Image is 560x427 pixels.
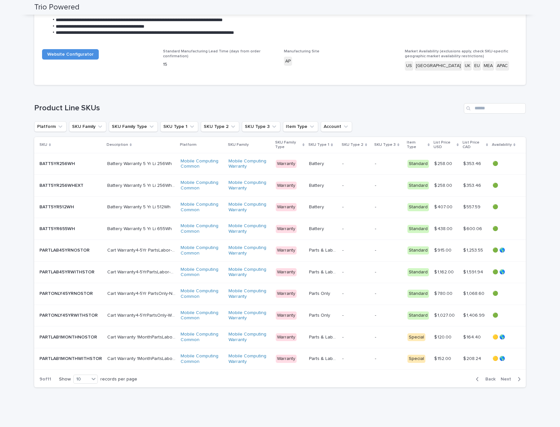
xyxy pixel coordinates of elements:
a: Mobile Computing Warranty [228,245,271,256]
p: Battery [309,160,325,167]
div: Warranty [276,160,297,168]
div: MEA [482,61,494,71]
p: Battery [309,203,325,210]
a: Mobile Computing Warranty [228,223,271,234]
button: Back [471,376,498,382]
p: - [375,355,377,362]
tr: PARTLAB45YRWITHSTORPARTLAB45YRWITHSTOR Cart Warranty4-5YrPartsLabor-WithStorageCart Warranty4-5Yr... [34,261,526,283]
button: SKU Type 1 [160,121,198,132]
p: Battery [309,182,325,188]
a: Mobile Computing Warranty [228,332,271,343]
div: Warranty [276,225,297,233]
p: $ 120.00 [434,333,453,340]
p: 🟢 🌎 [493,269,515,275]
p: - [342,225,345,232]
button: Item Type [283,121,318,132]
p: $ 152.00 [434,355,452,362]
p: PARTLAB45YRNOSTOR [39,246,91,253]
div: EU [473,61,481,71]
p: 🟢 [493,204,515,210]
p: - [375,290,377,296]
p: - [375,333,377,340]
div: APAC [495,61,509,71]
p: $ 1,406.99 [463,311,486,318]
p: $ 600.06 [463,225,483,232]
p: - [375,268,377,275]
p: $ 164.40 [463,333,482,340]
div: Warranty [276,182,297,190]
a: Mobile Computing Common [181,332,223,343]
div: Warranty [276,355,297,363]
div: Special [407,355,425,363]
div: Standard [407,182,429,190]
div: [GEOGRAPHIC_DATA] [415,61,462,71]
span: Standard Manufacturing Lead Time (days from order confirmation) [163,49,260,58]
p: List Price USD [434,139,455,151]
p: $ 557.59 [463,203,482,210]
p: SKU [39,141,47,148]
p: $ 258.00 [434,160,453,167]
p: $ 1,253.55 [463,246,484,253]
p: Parts & Labor [309,268,338,275]
a: Mobile Computing Common [181,310,223,321]
p: 🟡 🌎 [493,356,515,362]
a: Mobile Computing Warranty [228,158,271,170]
div: Standard [407,311,429,320]
p: Cart Warranty4-5Yr PartsLabor-No Storage [107,246,177,253]
tr: PARTLAB1MONTHWITHSTORPARTLAB1MONTHWITHSTOR Cart Warranty 1MonthPartsLabor-w/StorageCart Warranty ... [34,348,526,370]
p: Cart Warranty 1MonthPartsLabor-NoStorage [107,333,177,340]
p: $ 353.46 [463,182,482,188]
p: - [342,290,345,296]
tr: BATT5YR256WHEXTBATT5YR256WHEXT Battery Warranty 5 Yr Li 256Wh ExternalBattery Warranty 5 Yr Li 25... [34,175,526,197]
p: 🟢 🌎 [493,248,515,253]
p: Battery Warranty 5 Yr Li 256Wh [107,160,173,167]
a: Mobile Computing Warranty [228,202,271,213]
button: SKU Family [69,121,106,132]
p: Item Type [407,139,426,151]
p: SKU Family [228,141,249,148]
p: 🟢 [493,313,515,318]
p: PARTLAB1MONTHWITHSTOR [39,355,103,362]
p: Battery [309,225,325,232]
p: Battery Warranty 5 Yr Li 256Wh External [107,182,177,188]
tr: PARTLAB1MONTHNOSTORPARTLAB1MONTHNOSTOR Cart Warranty 1MonthPartsLabor-NoStorageCart Warranty 1Mon... [34,326,526,348]
p: Platform [180,141,197,148]
p: List Price CAD [463,139,484,151]
p: - [342,203,345,210]
div: Standard [407,290,429,298]
p: $ 915.00 [434,246,453,253]
p: $ 1,162.00 [434,268,455,275]
p: Parts & Labor [309,246,338,253]
p: 15 [163,61,276,68]
p: BATT5YR256WH [39,160,76,167]
div: Warranty [276,311,297,320]
p: Show [59,377,71,382]
span: Manufacturing Site [284,49,319,53]
p: Parts Only [309,311,332,318]
p: - [342,311,345,318]
a: Mobile Computing Common [181,223,223,234]
p: - [375,225,377,232]
p: Parts & Labor [309,333,338,340]
p: $ 438.00 [434,225,454,232]
p: Cart Warranty4-5Yr PartsOnly-No Storage [107,290,177,296]
a: Mobile Computing Warranty [228,353,271,365]
p: Parts Only [309,290,332,296]
p: SKU Type 2 [342,141,363,148]
a: Website Configurator [42,49,99,60]
p: records per page [100,377,137,382]
p: $ 208.24 [463,355,482,362]
p: 🟢 [493,291,515,296]
a: Mobile Computing Common [181,158,223,170]
p: - [375,246,377,253]
p: - [342,333,345,340]
a: Mobile Computing Warranty [228,288,271,299]
a: Mobile Computing Warranty [228,180,271,191]
div: Special [407,333,425,341]
tr: BATT5YR256WHBATT5YR256WH Battery Warranty 5 Yr Li 256WhBattery Warranty 5 Yr Li 256Wh Mobile Comp... [34,153,526,175]
p: - [342,160,345,167]
p: $ 1,591.94 [463,268,484,275]
span: Back [481,377,495,381]
p: Parts & Labor [309,355,338,362]
p: Cart Warranty4-5YrPartsLabor-WithStorage [107,268,177,275]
